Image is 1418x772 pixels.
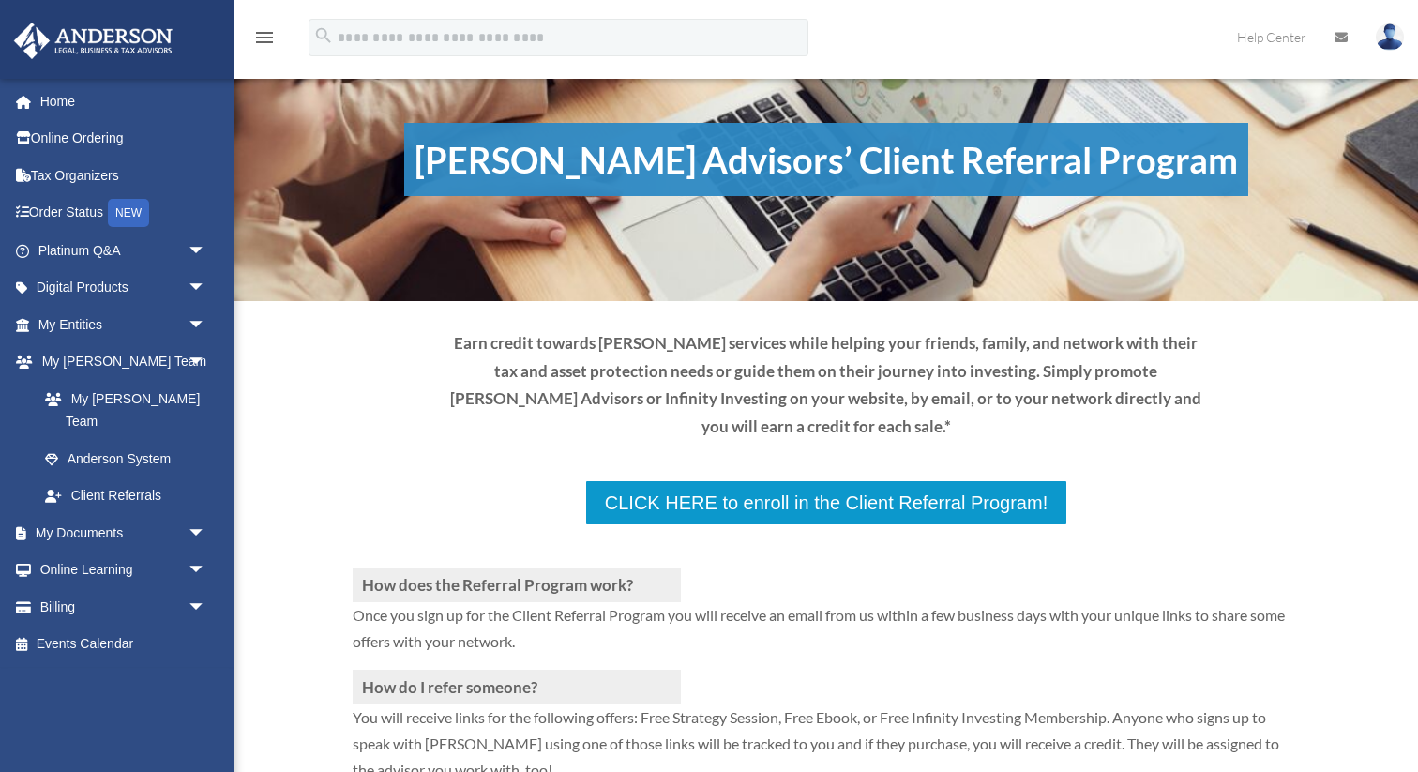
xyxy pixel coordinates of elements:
[13,514,234,552] a: My Documentsarrow_drop_down
[188,269,225,308] span: arrow_drop_down
[1376,23,1404,51] img: User Pic
[13,343,234,381] a: My [PERSON_NAME] Teamarrow_drop_down
[13,269,234,307] a: Digital Productsarrow_drop_down
[353,602,1300,670] p: Once you sign up for the Client Referral Program you will receive an email from us within a few b...
[13,157,234,194] a: Tax Organizers
[13,194,234,233] a: Order StatusNEW
[188,588,225,627] span: arrow_drop_down
[8,23,178,59] img: Anderson Advisors Platinum Portal
[13,306,234,343] a: My Entitiesarrow_drop_down
[353,568,681,602] h3: How does the Referral Program work?
[13,83,234,120] a: Home
[26,440,234,477] a: Anderson System
[13,232,234,269] a: Platinum Q&Aarrow_drop_down
[253,33,276,49] a: menu
[26,380,234,440] a: My [PERSON_NAME] Team
[313,25,334,46] i: search
[188,232,225,270] span: arrow_drop_down
[447,329,1205,441] p: Earn credit towards [PERSON_NAME] services while helping your friends, family, and network with t...
[584,479,1068,526] a: CLICK HERE to enroll in the Client Referral Program!
[13,552,234,589] a: Online Learningarrow_drop_down
[188,514,225,553] span: arrow_drop_down
[26,477,225,515] a: Client Referrals
[404,123,1248,196] h1: [PERSON_NAME] Advisors’ Client Referral Program
[253,26,276,49] i: menu
[188,306,225,344] span: arrow_drop_down
[108,199,149,227] div: NEW
[13,588,234,626] a: Billingarrow_drop_down
[13,626,234,663] a: Events Calendar
[353,670,681,704] h3: How do I refer someone?
[188,552,225,590] span: arrow_drop_down
[188,343,225,382] span: arrow_drop_down
[13,120,234,158] a: Online Ordering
